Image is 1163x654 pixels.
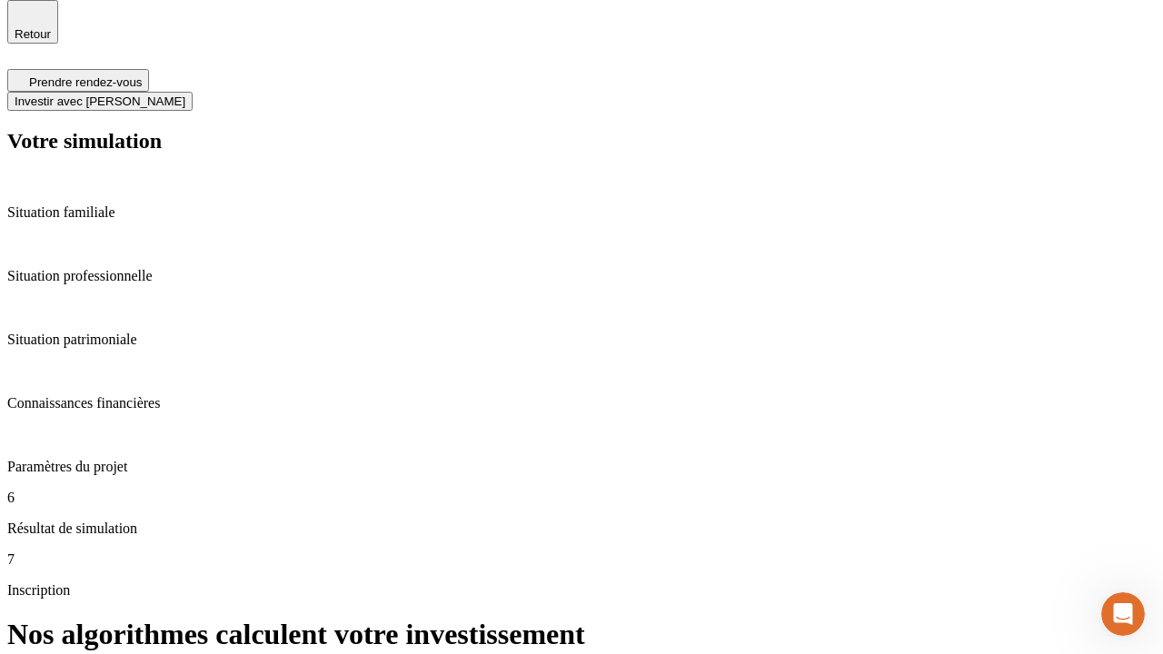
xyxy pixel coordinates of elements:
button: Investir avec [PERSON_NAME] [7,92,193,111]
h1: Nos algorithmes calculent votre investissement [7,618,1156,651]
button: Prendre rendez-vous [7,69,149,92]
p: Inscription [7,582,1156,599]
h2: Votre simulation [7,129,1156,154]
p: 6 [7,490,1156,506]
p: Résultat de simulation [7,520,1156,537]
p: Connaissances financières [7,395,1156,411]
span: Investir avec [PERSON_NAME] [15,94,185,108]
p: Paramètres du projet [7,459,1156,475]
p: Situation patrimoniale [7,332,1156,348]
p: 7 [7,551,1156,568]
p: Situation professionnelle [7,268,1156,284]
span: Retour [15,27,51,41]
span: Prendre rendez-vous [29,75,142,89]
p: Situation familiale [7,204,1156,221]
iframe: Intercom live chat [1101,592,1145,636]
